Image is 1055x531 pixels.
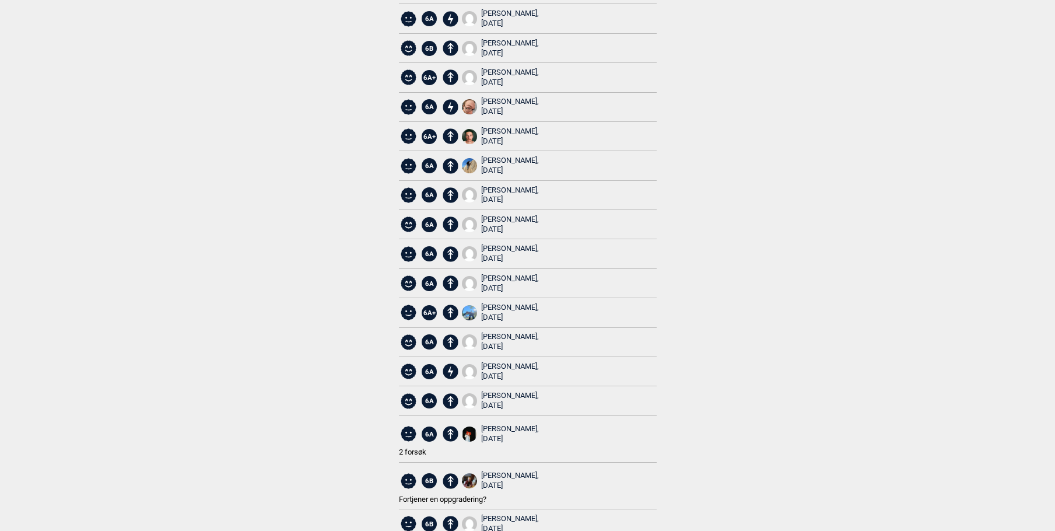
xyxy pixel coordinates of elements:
div: [DATE] [481,284,539,294]
span: 6A+ [422,305,437,320]
span: 2 forsøk [399,448,426,456]
img: User fallback1 [462,41,477,56]
div: [PERSON_NAME], [481,68,539,88]
span: 6A+ [422,129,437,144]
div: [PERSON_NAME], [481,156,539,176]
div: [DATE] [481,401,539,411]
img: 6 DA4 CD4 F D7 A0 44 DA 98 B6 848 E6 F1776 CC [462,473,477,488]
img: User fallback1 [462,246,477,261]
a: 1 D64 F659 699 B 4 AC0 AE83 8 A752141 A1 FA 4 E7 C6 E13 DA70 4985 B55 F 75938 CD1 A51 E[PERSON_NA... [462,127,539,146]
div: [DATE] [481,225,539,235]
span: 6A [422,334,437,350]
div: [PERSON_NAME], [481,9,539,29]
img: User fallback1 [462,393,477,408]
div: [PERSON_NAME], [481,362,539,382]
div: [PERSON_NAME], [481,303,539,323]
div: [PERSON_NAME], [481,244,539,264]
a: 52 B0 EA24 6 F99 44 B8 A035 75216 A2 E06 A6[PERSON_NAME], [DATE] [462,97,539,117]
div: [PERSON_NAME], [481,391,539,411]
div: [PERSON_NAME], [481,332,539,352]
a: User fallback1[PERSON_NAME], [DATE] [462,244,539,264]
img: User fallback1 [462,11,477,26]
a: User fallback1[PERSON_NAME], [DATE] [462,68,539,88]
div: [DATE] [481,372,539,382]
div: [PERSON_NAME], [481,274,539,294]
img: User fallback1 [462,364,477,379]
div: [PERSON_NAME], [481,127,539,146]
div: [DATE] [481,481,539,491]
span: 6A [422,158,437,173]
div: [PERSON_NAME], [481,186,539,205]
div: [DATE] [481,166,539,176]
a: User fallback1[PERSON_NAME], [DATE] [462,332,539,352]
div: [DATE] [481,48,539,58]
div: [DATE] [481,434,539,444]
span: 6B [422,41,437,56]
span: 6B [422,473,437,488]
div: [PERSON_NAME], [481,471,539,491]
div: [DATE] [481,78,539,88]
span: 6A [422,276,437,291]
img: 08 F579 B8 35 FF 43 EE 98 C5 A94 A181 D0 A28 [462,158,477,173]
div: [PERSON_NAME], [481,215,539,235]
span: 6A [422,217,437,232]
span: 6A [422,427,437,442]
a: 6 DA4 CD4 F D7 A0 44 DA 98 B6 848 E6 F1776 CC[PERSON_NAME], [DATE] [462,471,539,491]
div: [DATE] [481,137,539,146]
a: User fallback1[PERSON_NAME], [DATE] [462,391,539,411]
span: 6A [422,187,437,202]
img: User fallback1 [462,70,477,85]
div: [DATE] [481,254,539,264]
div: [DATE] [481,342,539,352]
a: User fallback1[PERSON_NAME], [DATE] [462,274,539,294]
a: Krabbe[PERSON_NAME], [DATE] [462,424,539,444]
span: 6A [422,11,437,26]
a: 003 C07 AB B062 4 FB8 BC05 056 D5 E127 B57[PERSON_NAME], [DATE] [462,303,539,323]
span: 6A [422,246,437,261]
img: 52 B0 EA24 6 F99 44 B8 A035 75216 A2 E06 A6 [462,99,477,114]
div: [PERSON_NAME], [481,424,539,444]
img: User fallback1 [462,276,477,291]
img: Krabbe [462,427,477,442]
div: [DATE] [481,19,539,29]
a: 08 F579 B8 35 FF 43 EE 98 C5 A94 A181 D0 A28[PERSON_NAME], [DATE] [462,156,539,176]
div: [DATE] [481,313,539,323]
span: 6A [422,364,437,379]
a: User fallback1[PERSON_NAME], [DATE] [462,186,539,205]
span: 6A [422,99,437,114]
div: [PERSON_NAME], [481,39,539,58]
img: 003 C07 AB B062 4 FB8 BC05 056 D5 E127 B57 [462,305,477,320]
a: User fallback1[PERSON_NAME], [DATE] [462,215,539,235]
a: User fallback1[PERSON_NAME], [DATE] [462,362,539,382]
div: [PERSON_NAME], [481,97,539,117]
a: User fallback1[PERSON_NAME], [DATE] [462,39,539,58]
span: 6A+ [422,70,437,85]
span: Fortjener en oppgradering? [399,495,486,504]
span: 6A [422,393,437,408]
div: [DATE] [481,107,539,117]
img: User fallback1 [462,187,477,202]
img: User fallback1 [462,217,477,232]
img: User fallback1 [462,334,477,350]
a: User fallback1[PERSON_NAME], [DATE] [462,9,539,29]
div: [DATE] [481,195,539,205]
img: 1 D64 F659 699 B 4 AC0 AE83 8 A752141 A1 FA 4 E7 C6 E13 DA70 4985 B55 F 75938 CD1 A51 E [462,129,477,144]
